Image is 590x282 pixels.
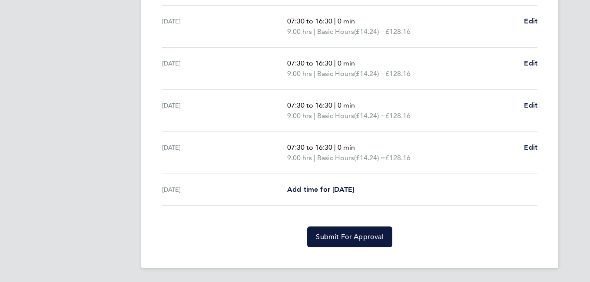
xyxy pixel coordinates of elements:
span: Submit For Approval [316,233,383,241]
span: | [334,143,336,151]
span: (£14.24) = [354,111,385,120]
span: (£14.24) = [354,154,385,162]
a: Edit [524,100,537,111]
span: 9.00 hrs [287,69,312,78]
span: | [334,101,336,109]
span: | [314,111,315,120]
button: Submit For Approval [307,226,392,247]
a: Edit [524,16,537,26]
span: 0 min [338,17,355,25]
span: Add time for [DATE] [287,185,354,193]
span: 07:30 to 16:30 [287,59,332,67]
span: 07:30 to 16:30 [287,101,332,109]
span: £128.16 [385,154,411,162]
span: 07:30 to 16:30 [287,143,332,151]
span: Basic Hours [317,111,354,121]
span: (£14.24) = [354,69,385,78]
span: | [314,154,315,162]
span: (£14.24) = [354,27,385,36]
span: Basic Hours [317,26,354,37]
span: £128.16 [385,111,411,120]
div: [DATE] [162,58,287,79]
a: Add time for [DATE] [287,184,354,195]
span: | [314,69,315,78]
span: 9.00 hrs [287,111,312,120]
div: [DATE] [162,184,287,195]
span: £128.16 [385,69,411,78]
span: Edit [524,17,537,25]
span: 0 min [338,101,355,109]
div: [DATE] [162,100,287,121]
span: | [334,17,336,25]
span: £128.16 [385,27,411,36]
span: Basic Hours [317,153,354,163]
span: 9.00 hrs [287,27,312,36]
span: Edit [524,59,537,67]
span: 9.00 hrs [287,154,312,162]
div: [DATE] [162,16,287,37]
span: Basic Hours [317,69,354,79]
span: 0 min [338,143,355,151]
div: [DATE] [162,142,287,163]
a: Edit [524,142,537,153]
a: Edit [524,58,537,69]
span: 07:30 to 16:30 [287,17,332,25]
span: Edit [524,101,537,109]
span: | [314,27,315,36]
span: 0 min [338,59,355,67]
span: | [334,59,336,67]
span: Edit [524,143,537,151]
